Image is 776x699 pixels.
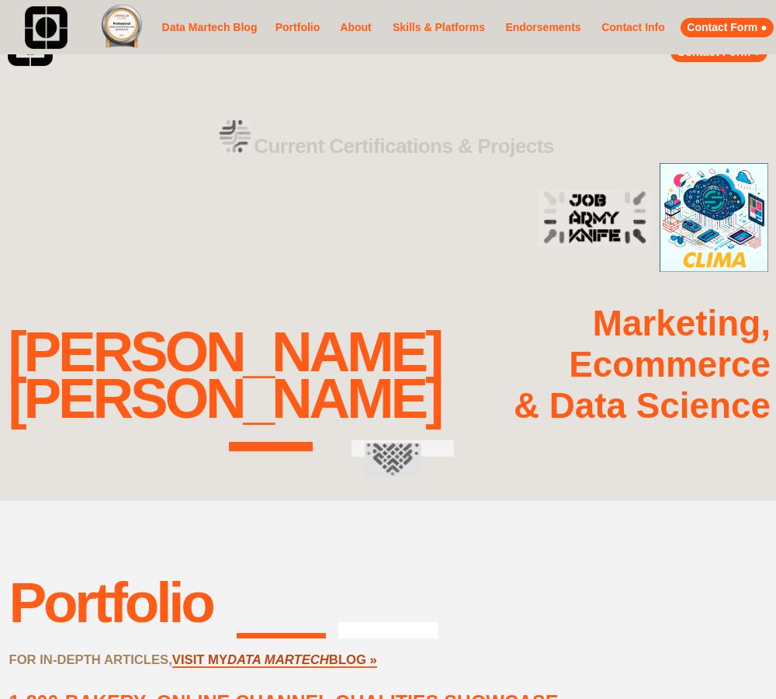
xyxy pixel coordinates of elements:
[501,18,585,37] a: Endorsements
[514,386,771,426] strong: & Data Science
[681,18,774,37] a: Contact Form ●
[272,11,324,45] a: Portfolio
[8,329,441,423] div: [PERSON_NAME] [PERSON_NAME]
[172,652,227,668] a: VISIT MY
[227,652,329,668] a: DATA MARTECH
[329,652,377,668] a: BLOG »
[9,570,212,635] div: Portfolio
[159,5,260,50] a: Data Martech Blog
[593,304,771,343] strong: Marketing,
[569,345,771,384] strong: Ecommerce
[698,624,776,699] iframe: Chat Widget
[597,18,670,37] a: Contact Info
[388,11,490,45] a: Skills & Platforms
[335,18,376,37] a: About
[9,652,171,667] strong: FOR IN-DEPTH ARTICLES,
[254,134,554,158] strong: Current Certifications & Projects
